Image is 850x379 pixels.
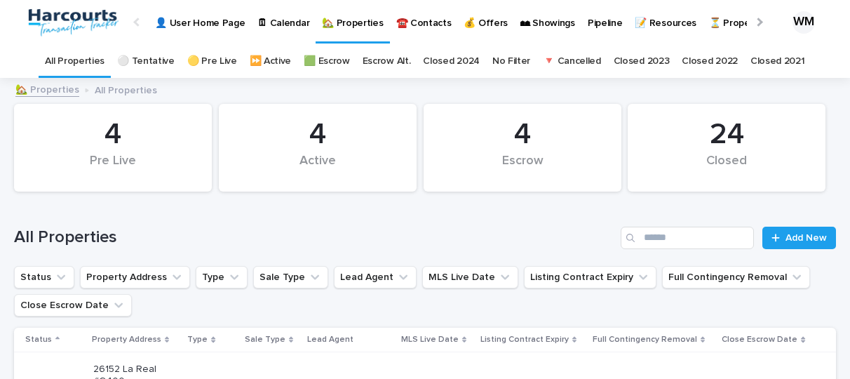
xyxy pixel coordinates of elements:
[14,266,74,288] button: Status
[652,154,802,183] div: Closed
[14,227,615,248] h1: All Properties
[80,266,190,288] button: Property Address
[593,332,697,347] p: Full Contingency Removal
[307,332,353,347] p: Lead Agent
[95,81,157,97] p: All Properties
[187,332,208,347] p: Type
[422,266,518,288] button: MLS Live Date
[785,233,827,243] span: Add New
[543,45,601,78] a: 🔻 Cancelled
[662,266,810,288] button: Full Contingency Removal
[245,332,285,347] p: Sale Type
[621,227,754,249] input: Search
[423,45,480,78] a: Closed 2024
[447,117,598,152] div: 4
[250,45,292,78] a: ⏩ Active
[25,332,52,347] p: Status
[253,266,328,288] button: Sale Type
[243,154,393,183] div: Active
[117,45,175,78] a: ⚪️ Tentative
[492,45,530,78] a: No Filter
[45,45,104,78] a: All Properties
[187,45,237,78] a: 🟡 Pre Live
[722,332,797,347] p: Close Escrow Date
[38,154,188,183] div: Pre Live
[750,45,805,78] a: Closed 2021
[196,266,248,288] button: Type
[762,227,836,249] a: Add New
[14,294,132,317] button: Close Escrow Date
[28,8,119,36] img: aRr5UT5PQeWb03tlxx4P
[447,154,598,183] div: Escrow
[480,332,569,347] p: Listing Contract Expiry
[92,332,161,347] p: Property Address
[792,11,815,34] div: WM
[243,117,393,152] div: 4
[38,117,188,152] div: 4
[682,45,738,78] a: Closed 2022
[15,81,79,97] a: 🏡 Properties
[524,266,656,288] button: Listing Contract Expiry
[334,266,417,288] button: Lead Agent
[304,45,350,78] a: 🟩 Escrow
[652,117,802,152] div: 24
[401,332,459,347] p: MLS Live Date
[363,45,411,78] a: Escrow Alt.
[614,45,670,78] a: Closed 2023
